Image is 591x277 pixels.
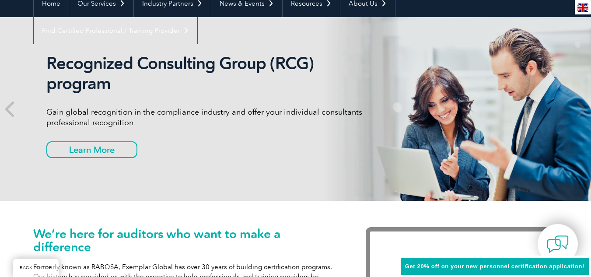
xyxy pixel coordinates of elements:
[577,4,588,12] img: en
[46,107,374,128] p: Gain global recognition in the compliance industry and offer your individual consultants professi...
[46,141,137,158] a: Learn More
[46,53,374,94] h2: Recognized Consulting Group (RCG) program
[33,227,339,253] h1: We’re here for auditors who want to make a difference
[13,259,59,277] a: BACK TO TOP
[547,233,569,255] img: contact-chat.png
[405,263,584,270] span: Get 20% off on your new personnel certification application!
[34,17,197,44] a: Find Certified Professional / Training Provider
